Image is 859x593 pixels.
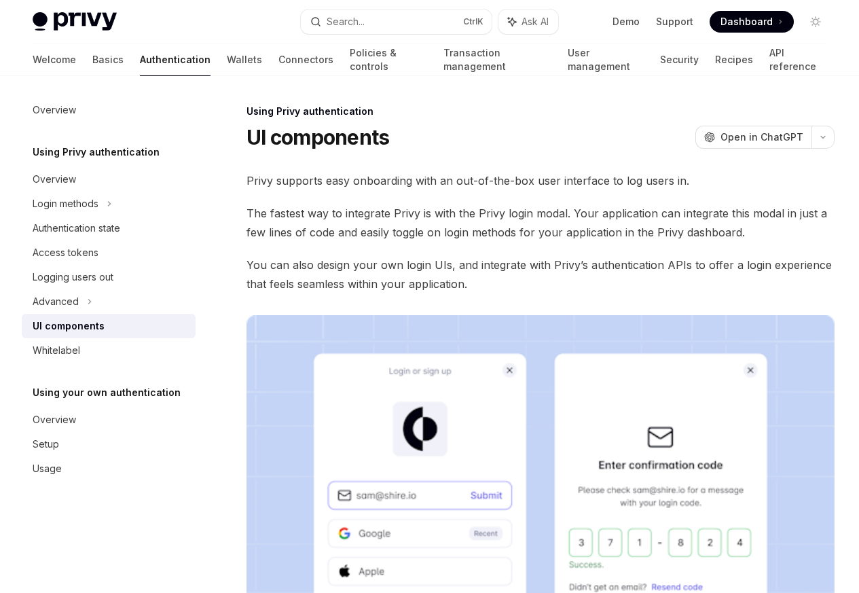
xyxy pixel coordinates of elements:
h1: UI components [246,125,389,149]
div: Logging users out [33,269,113,285]
a: Whitelabel [22,338,196,363]
a: Access tokens [22,240,196,265]
div: Overview [33,412,76,428]
a: Overview [22,98,196,122]
a: Security [660,43,699,76]
div: Search... [327,14,365,30]
div: Advanced [33,293,79,310]
img: light logo [33,12,117,31]
button: Open in ChatGPT [695,126,811,149]
a: Dashboard [710,11,794,33]
button: Toggle dark mode [805,11,826,33]
a: API reference [769,43,826,76]
span: Privy supports easy onboarding with an out-of-the-box user interface to log users in. [246,171,835,190]
a: Recipes [715,43,753,76]
span: Open in ChatGPT [720,130,803,144]
div: Setup [33,436,59,452]
a: Logging users out [22,265,196,289]
a: UI components [22,314,196,338]
span: Ctrl K [463,16,483,27]
a: Support [656,15,693,29]
div: Overview [33,102,76,118]
a: Authentication state [22,216,196,240]
div: Usage [33,461,62,477]
a: Authentication [140,43,211,76]
a: Connectors [278,43,333,76]
h5: Using Privy authentication [33,144,160,160]
a: Overview [22,408,196,432]
a: Basics [92,43,124,76]
span: You can also design your own login UIs, and integrate with Privy’s authentication APIs to offer a... [246,255,835,293]
a: Setup [22,432,196,456]
button: Search...CtrlK [301,10,492,34]
div: Login methods [33,196,98,212]
a: Demo [613,15,640,29]
div: Overview [33,171,76,187]
div: Using Privy authentication [246,105,835,118]
span: Dashboard [720,15,773,29]
span: Ask AI [522,15,549,29]
div: Authentication state [33,220,120,236]
a: Usage [22,456,196,481]
div: Whitelabel [33,342,80,359]
a: Policies & controls [350,43,427,76]
a: User management [568,43,644,76]
a: Overview [22,167,196,192]
div: UI components [33,318,105,334]
span: The fastest way to integrate Privy is with the Privy login modal. Your application can integrate ... [246,204,835,242]
a: Transaction management [443,43,551,76]
div: Access tokens [33,245,98,261]
button: Ask AI [498,10,558,34]
a: Wallets [227,43,262,76]
a: Welcome [33,43,76,76]
h5: Using your own authentication [33,384,181,401]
